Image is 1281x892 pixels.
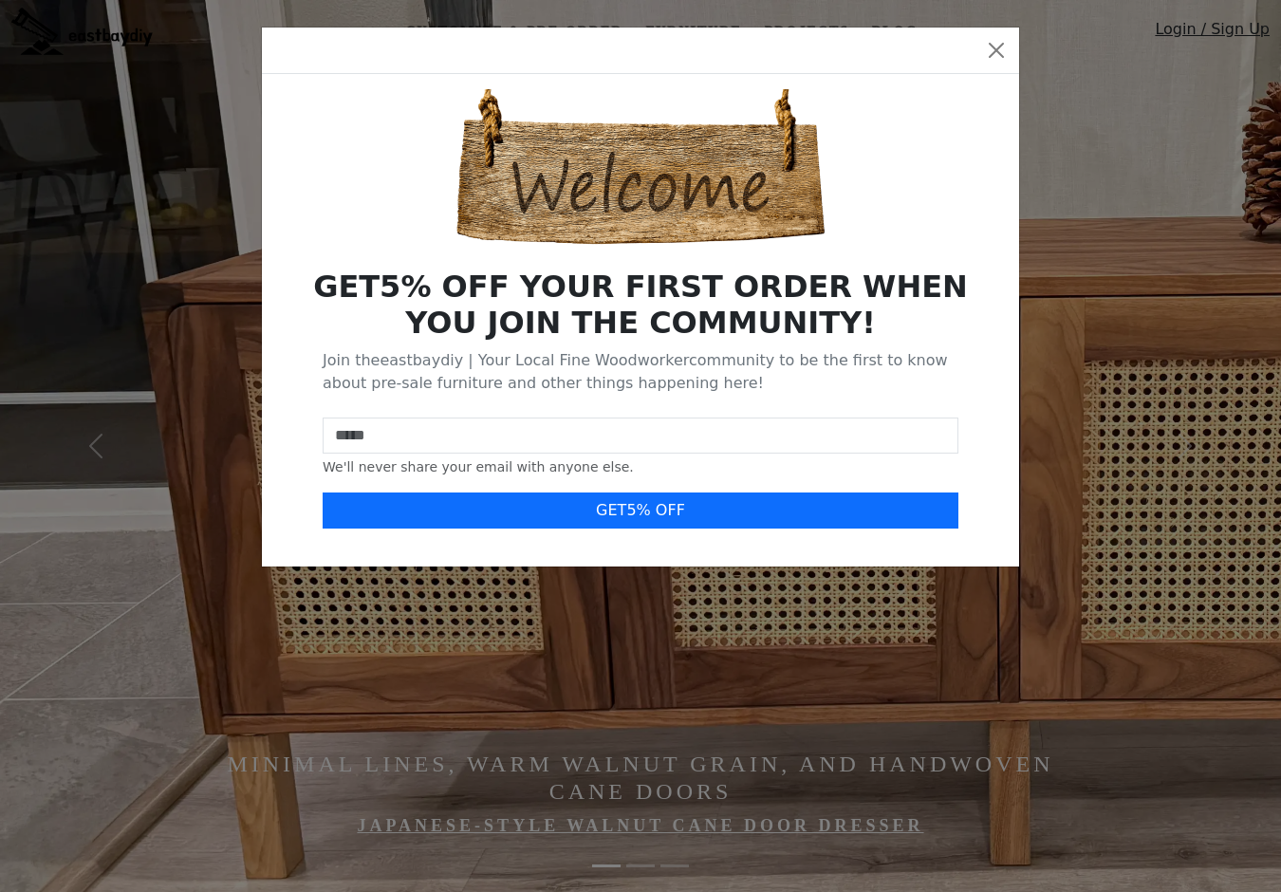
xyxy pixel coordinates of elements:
b: GET 5 % OFF YOUR FIRST ORDER WHEN YOU JOIN THE COMMUNITY! [313,269,968,341]
img: Welcome [451,89,830,246]
button: GET5% OFF [323,492,958,529]
p: Join the eastbaydiy | Your Local Fine Woodworker community to be the first to know about pre-sale... [323,349,958,395]
button: Close [981,35,1012,65]
div: We'll never share your email with anyone else. [323,457,958,477]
